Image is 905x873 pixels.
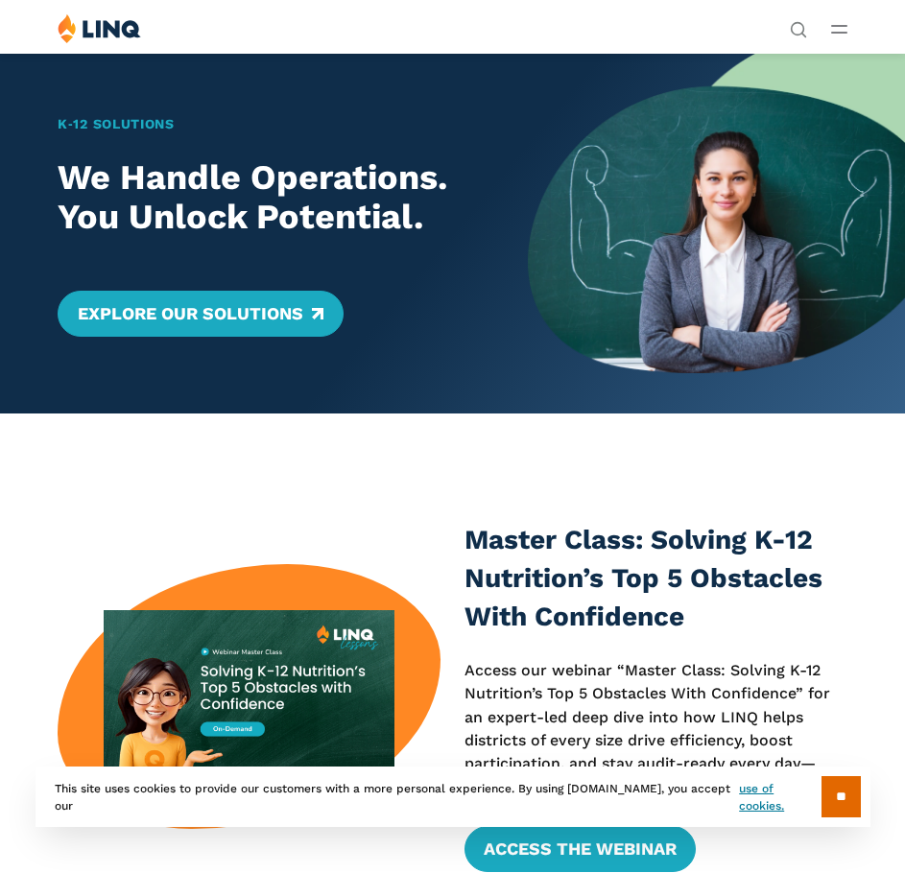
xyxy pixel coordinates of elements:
[790,13,807,36] nav: Utility Navigation
[464,521,847,635] h3: Master Class: Solving K-12 Nutrition’s Top 5 Obstacles With Confidence
[464,659,847,799] p: Access our webinar “Master Class: Solving K-12 Nutrition’s Top 5 Obstacles With Confidence” for a...
[790,19,807,36] button: Open Search Bar
[36,767,870,827] div: This site uses cookies to provide our customers with a more personal experience. By using [DOMAIN...
[58,291,343,337] a: Explore Our Solutions
[58,158,490,238] h2: We Handle Operations. You Unlock Potential.
[739,780,821,814] a: use of cookies.
[58,13,141,43] img: LINQ | K‑12 Software
[831,18,847,39] button: Open Main Menu
[58,114,490,134] h1: K‑12 Solutions
[528,53,905,413] img: Home Banner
